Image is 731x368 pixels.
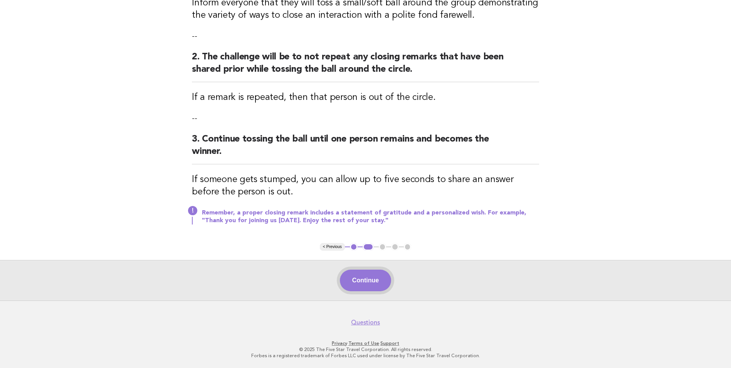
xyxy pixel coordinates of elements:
[130,346,602,353] p: © 2025 The Five Star Travel Corporation. All rights reserved.
[192,133,539,164] h2: 3. Continue tossing the ball until one person remains and becomes the winner.
[192,113,539,124] p: --
[202,209,539,225] p: Remember, a proper closing remark includes a statement of gratitude and a personalized wish. For ...
[332,341,347,346] a: Privacy
[192,31,539,42] p: --
[320,243,345,251] button: < Previous
[130,353,602,359] p: Forbes is a registered trademark of Forbes LLC used under license by The Five Star Travel Corpora...
[192,174,539,198] h3: If someone gets stumped, you can allow up to five seconds to share an answer before the person is...
[351,319,380,326] a: Questions
[130,340,602,346] p: · ·
[363,243,374,251] button: 2
[192,51,539,82] h2: 2. The challenge will be to not repeat any closing remarks that have been shared prior while toss...
[350,243,358,251] button: 1
[380,341,399,346] a: Support
[348,341,379,346] a: Terms of Use
[340,270,391,291] button: Continue
[192,91,539,104] h3: If a remark is repeated, then that person is out of the circle.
